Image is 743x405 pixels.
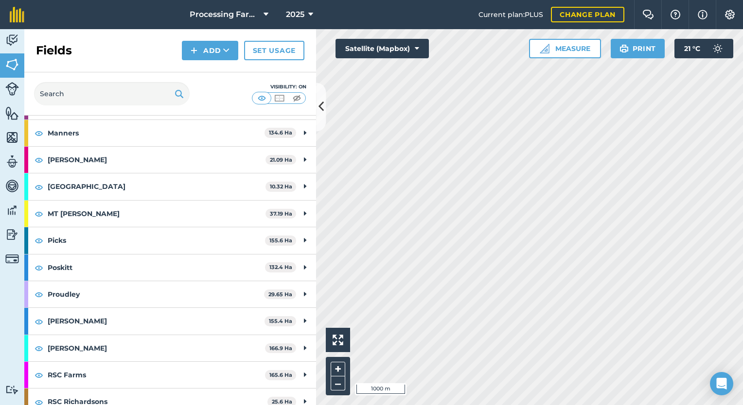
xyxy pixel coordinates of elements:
[48,335,265,361] strong: [PERSON_NAME]
[35,181,43,193] img: svg+xml;base64,PHN2ZyB4bWxucz0iaHR0cDovL3d3dy53My5vcmcvMjAwMC9zdmciIHdpZHRoPSIxOCIgaGVpZ2h0PSIyNC...
[24,281,316,307] div: Proudley29.65 Ha
[48,147,265,173] strong: [PERSON_NAME]
[35,235,43,246] img: svg+xml;base64,PHN2ZyB4bWxucz0iaHR0cDovL3d3dy53My5vcmcvMjAwMC9zdmciIHdpZHRoPSIxOCIgaGVpZ2h0PSIyNC...
[35,342,43,354] img: svg+xml;base64,PHN2ZyB4bWxucz0iaHR0cDovL3d3dy53My5vcmcvMjAwMC9zdmciIHdpZHRoPSIxOCIgaGVpZ2h0PSIyNC...
[191,45,197,56] img: svg+xml;base64,PHN2ZyB4bWxucz0iaHR0cDovL3d3dy53My5vcmcvMjAwMC9zdmciIHdpZHRoPSIxNCIgaGVpZ2h0PSIyNC...
[478,9,543,20] span: Current plan : PLUS
[5,57,19,72] img: svg+xml;base64,PHN2ZyB4bWxucz0iaHR0cDovL3d3dy53My5vcmcvMjAwMC9zdmciIHdpZHRoPSI1NiIgaGVpZ2h0PSI2MC...
[48,173,265,200] strong: [GEOGRAPHIC_DATA]
[540,44,549,53] img: Ruler icon
[252,83,306,91] div: Visibility: On
[286,9,304,20] span: 2025
[5,252,19,266] img: svg+xml;base64,PD94bWwgdmVyc2lvbj0iMS4wIiBlbmNvZGluZz0idXRmLTgiPz4KPCEtLSBHZW5lcmF0b3I6IEFkb2JlIE...
[24,227,316,253] div: Picks155.6 Ha
[724,10,736,19] img: A cog icon
[269,318,292,324] strong: 155.4 Ha
[331,376,345,390] button: –
[24,308,316,334] div: [PERSON_NAME]155.4 Ha
[5,227,19,242] img: svg+xml;base64,PD94bWwgdmVyc2lvbj0iMS4wIiBlbmNvZGluZz0idXRmLTgiPz4KPCEtLSBHZW5lcmF0b3I6IEFkb2JlIE...
[35,154,43,166] img: svg+xml;base64,PHN2ZyB4bWxucz0iaHR0cDovL3d3dy53My5vcmcvMjAwMC9zdmciIHdpZHRoPSIxOCIgaGVpZ2h0PSIyNC...
[619,43,629,54] img: svg+xml;base64,PHN2ZyB4bWxucz0iaHR0cDovL3d3dy53My5vcmcvMjAwMC9zdmciIHdpZHRoPSIxOSIgaGVpZ2h0PSIyNC...
[182,41,238,60] button: Add
[5,130,19,145] img: svg+xml;base64,PHN2ZyB4bWxucz0iaHR0cDovL3d3dy53My5vcmcvMjAwMC9zdmciIHdpZHRoPSI1NiIgaGVpZ2h0PSI2MC...
[48,227,265,253] strong: Picks
[175,88,184,100] img: svg+xml;base64,PHN2ZyB4bWxucz0iaHR0cDovL3d3dy53My5vcmcvMjAwMC9zdmciIHdpZHRoPSIxOSIgaGVpZ2h0PSIyNC...
[24,120,316,146] div: Manners134.6 Ha
[244,41,304,60] a: Set usage
[48,120,265,146] strong: Manners
[5,106,19,120] img: svg+xml;base64,PHN2ZyB4bWxucz0iaHR0cDovL3d3dy53My5vcmcvMjAwMC9zdmciIHdpZHRoPSI1NiIgaGVpZ2h0PSI2MC...
[670,10,681,19] img: A question mark icon
[684,39,700,58] span: 21 ° C
[24,173,316,200] div: [GEOGRAPHIC_DATA]10.32 Ha
[36,43,72,58] h2: Fields
[5,154,19,169] img: svg+xml;base64,PD94bWwgdmVyc2lvbj0iMS4wIiBlbmNvZGluZz0idXRmLTgiPz4KPCEtLSBHZW5lcmF0b3I6IEFkb2JlIE...
[48,254,265,281] strong: Poskitt
[270,210,292,217] strong: 37.19 Ha
[24,201,316,227] div: MT [PERSON_NAME]37.19 Ha
[270,156,292,163] strong: 21.09 Ha
[270,183,292,190] strong: 10.32 Ha
[35,127,43,139] img: svg+xml;base64,PHN2ZyB4bWxucz0iaHR0cDovL3d3dy53My5vcmcvMjAwMC9zdmciIHdpZHRoPSIxOCIgaGVpZ2h0PSIyNC...
[272,398,292,405] strong: 25.6 Ha
[5,385,19,394] img: svg+xml;base64,PD94bWwgdmVyc2lvbj0iMS4wIiBlbmNvZGluZz0idXRmLTgiPz4KPCEtLSBHZW5lcmF0b3I6IEFkb2JlIE...
[642,10,654,19] img: Two speech bubbles overlapping with the left bubble in the forefront
[336,39,429,58] button: Satellite (Mapbox)
[48,308,265,334] strong: [PERSON_NAME]
[273,93,285,103] img: svg+xml;base64,PHN2ZyB4bWxucz0iaHR0cDovL3d3dy53My5vcmcvMjAwMC9zdmciIHdpZHRoPSI1MCIgaGVpZ2h0PSI0MC...
[708,39,727,58] img: svg+xml;base64,PD94bWwgdmVyc2lvbj0iMS4wIiBlbmNvZGluZz0idXRmLTgiPz4KPCEtLSBHZW5lcmF0b3I6IEFkb2JlIE...
[611,39,665,58] button: Print
[24,362,316,388] div: RSC Farms165.6 Ha
[331,362,345,376] button: +
[24,254,316,281] div: Poskitt132.4 Ha
[35,369,43,381] img: svg+xml;base64,PHN2ZyB4bWxucz0iaHR0cDovL3d3dy53My5vcmcvMjAwMC9zdmciIHdpZHRoPSIxOCIgaGVpZ2h0PSIyNC...
[24,335,316,361] div: [PERSON_NAME]166.9 Ha
[268,291,292,298] strong: 29.65 Ha
[24,147,316,173] div: [PERSON_NAME]21.09 Ha
[5,179,19,193] img: svg+xml;base64,PD94bWwgdmVyc2lvbj0iMS4wIiBlbmNvZGluZz0idXRmLTgiPz4KPCEtLSBHZW5lcmF0b3I6IEFkb2JlIE...
[551,7,624,22] a: Change plan
[269,129,292,136] strong: 134.6 Ha
[698,9,708,20] img: svg+xml;base64,PHN2ZyB4bWxucz0iaHR0cDovL3d3dy53My5vcmcvMjAwMC9zdmciIHdpZHRoPSIxNyIgaGVpZ2h0PSIxNy...
[269,371,292,378] strong: 165.6 Ha
[291,93,303,103] img: svg+xml;base64,PHN2ZyB4bWxucz0iaHR0cDovL3d3dy53My5vcmcvMjAwMC9zdmciIHdpZHRoPSI1MCIgaGVpZ2h0PSI0MC...
[5,203,19,218] img: svg+xml;base64,PD94bWwgdmVyc2lvbj0iMS4wIiBlbmNvZGluZz0idXRmLTgiPz4KPCEtLSBHZW5lcmF0b3I6IEFkb2JlIE...
[710,372,733,395] div: Open Intercom Messenger
[269,264,292,270] strong: 132.4 Ha
[35,208,43,219] img: svg+xml;base64,PHN2ZyB4bWxucz0iaHR0cDovL3d3dy53My5vcmcvMjAwMC9zdmciIHdpZHRoPSIxOCIgaGVpZ2h0PSIyNC...
[333,335,343,345] img: Four arrows, one pointing top left, one top right, one bottom right and the last bottom left
[10,7,24,22] img: fieldmargin Logo
[269,237,292,244] strong: 155.6 Ha
[48,201,265,227] strong: MT [PERSON_NAME]
[256,93,268,103] img: svg+xml;base64,PHN2ZyB4bWxucz0iaHR0cDovL3d3dy53My5vcmcvMjAwMC9zdmciIHdpZHRoPSI1MCIgaGVpZ2h0PSI0MC...
[35,262,43,273] img: svg+xml;base64,PHN2ZyB4bWxucz0iaHR0cDovL3d3dy53My5vcmcvMjAwMC9zdmciIHdpZHRoPSIxOCIgaGVpZ2h0PSIyNC...
[190,9,260,20] span: Processing Farms
[35,288,43,300] img: svg+xml;base64,PHN2ZyB4bWxucz0iaHR0cDovL3d3dy53My5vcmcvMjAwMC9zdmciIHdpZHRoPSIxOCIgaGVpZ2h0PSIyNC...
[48,362,265,388] strong: RSC Farms
[269,345,292,352] strong: 166.9 Ha
[48,281,264,307] strong: Proudley
[5,33,19,48] img: svg+xml;base64,PD94bWwgdmVyc2lvbj0iMS4wIiBlbmNvZGluZz0idXRmLTgiPz4KPCEtLSBHZW5lcmF0b3I6IEFkb2JlIE...
[34,82,190,105] input: Search
[5,82,19,96] img: svg+xml;base64,PD94bWwgdmVyc2lvbj0iMS4wIiBlbmNvZGluZz0idXRmLTgiPz4KPCEtLSBHZW5lcmF0b3I6IEFkb2JlIE...
[35,316,43,327] img: svg+xml;base64,PHN2ZyB4bWxucz0iaHR0cDovL3d3dy53My5vcmcvMjAwMC9zdmciIHdpZHRoPSIxOCIgaGVpZ2h0PSIyNC...
[674,39,733,58] button: 21 °C
[529,39,601,58] button: Measure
